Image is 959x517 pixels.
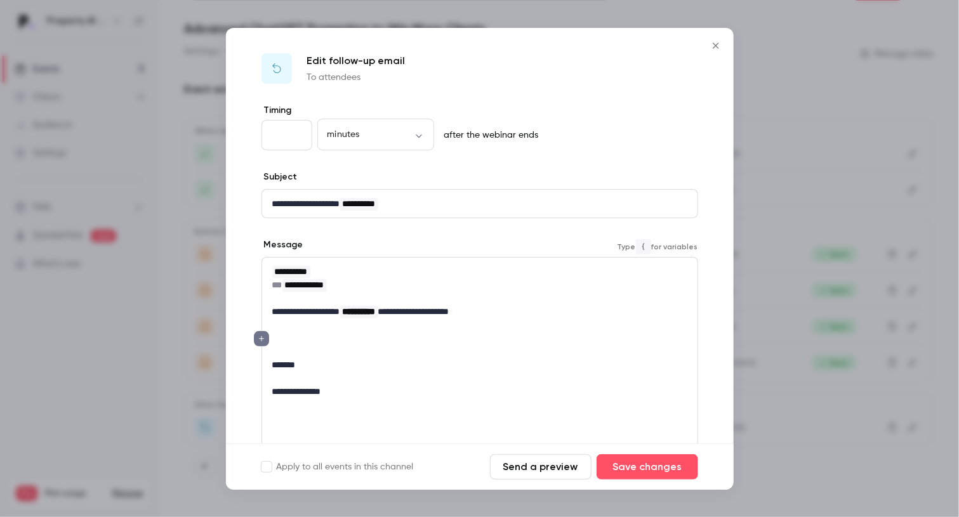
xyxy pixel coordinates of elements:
label: Subject [261,171,298,183]
p: after the webinar ends [439,129,539,141]
div: editor [262,190,698,218]
div: minutes [317,128,434,141]
div: editor [262,258,698,406]
label: Message [261,239,303,251]
span: Type for variables [618,239,698,254]
label: Timing [261,104,698,117]
button: Close [703,33,729,58]
button: Send a preview [490,454,592,480]
label: Apply to all events in this channel [261,461,414,473]
p: To attendees [307,71,406,84]
button: Save changes [597,454,698,480]
p: Edit follow-up email [307,53,406,69]
code: { [636,239,651,254]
